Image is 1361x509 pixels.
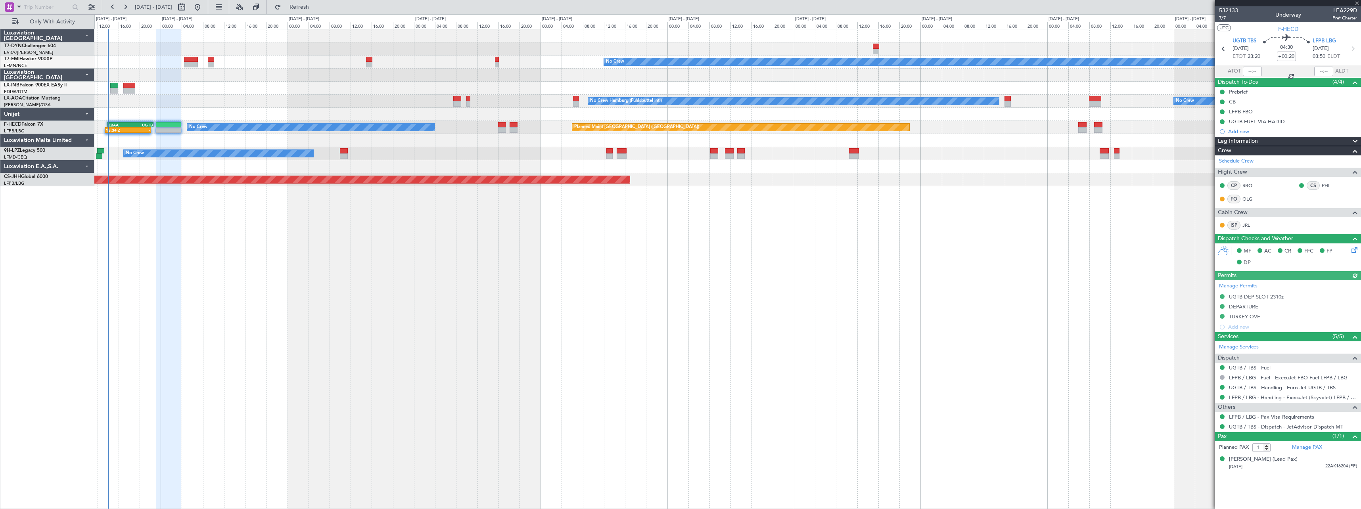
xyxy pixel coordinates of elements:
[4,89,27,95] a: EDLW/DTM
[4,63,27,69] a: LFMN/NCE
[984,22,1005,29] div: 12:00
[1229,384,1336,391] a: UGTB / TBS - Handling - Euro Jet UGTB / TBS
[1219,343,1259,351] a: Manage Services
[224,22,245,29] div: 12:00
[1229,394,1357,401] a: LFPB / LBG - Handling - ExecuJet (Skyvalet) LFPB / LBG
[309,22,330,29] div: 04:00
[4,122,21,127] span: F-HECD
[498,22,519,29] div: 16:00
[1313,45,1329,53] span: [DATE]
[942,22,963,29] div: 04:00
[1195,22,1216,29] div: 04:00
[415,16,446,23] div: [DATE] - [DATE]
[1228,67,1241,75] span: ATOT
[1332,332,1344,341] span: (5/5)
[1049,16,1079,23] div: [DATE] - [DATE]
[4,154,27,160] a: LFMD/CEQ
[283,4,316,10] span: Refresh
[1242,195,1260,203] a: OLG
[519,22,541,29] div: 20:00
[562,22,583,29] div: 04:00
[922,16,952,23] div: [DATE] - [DATE]
[330,22,351,29] div: 08:00
[1176,95,1194,107] div: No Crew
[119,22,140,29] div: 16:00
[456,22,477,29] div: 08:00
[751,22,773,29] div: 16:00
[574,121,699,133] div: Planned Maint [GEOGRAPHIC_DATA] ([GEOGRAPHIC_DATA])
[1233,45,1249,53] span: [DATE]
[1284,247,1291,255] span: CR
[542,16,572,23] div: [DATE] - [DATE]
[920,22,941,29] div: 00:00
[4,96,61,101] a: LX-AOACitation Mustang
[1229,118,1285,125] div: UGTB FUEL VIA HADID
[203,22,224,29] div: 08:00
[899,22,920,29] div: 20:00
[1219,6,1238,15] span: 532133
[135,4,172,11] span: [DATE] - [DATE]
[1332,78,1344,86] span: (4/4)
[1242,222,1260,229] a: JRL
[1264,247,1271,255] span: AC
[583,22,604,29] div: 08:00
[4,148,45,153] a: 9H-LPZLegacy 500
[1229,464,1242,470] span: [DATE]
[1026,22,1047,29] div: 20:00
[288,22,309,29] div: 00:00
[4,122,43,127] a: F-HECDFalcon 7X
[1218,432,1227,441] span: Pax
[1322,182,1340,189] a: PHL
[1325,463,1357,470] span: 22AK16204 (PP)
[108,122,130,127] div: ZBAA
[1229,98,1236,105] div: CB
[1229,88,1248,95] div: Prebrief
[1227,195,1240,203] div: FO
[1292,444,1322,452] a: Manage PAX
[414,22,435,29] div: 00:00
[351,22,372,29] div: 12:00
[1242,182,1260,189] a: RBO
[140,22,161,29] div: 20:00
[1219,157,1254,165] a: Schedule Crew
[625,22,646,29] div: 16:00
[4,44,22,48] span: T7-DYN
[709,22,730,29] div: 08:00
[21,19,84,25] span: Only With Activity
[372,22,393,29] div: 16:00
[1233,53,1246,61] span: ETOT
[1218,234,1293,243] span: Dispatch Checks and Weather
[1218,78,1258,87] span: Dispatch To-Dos
[4,148,20,153] span: 9H-LPZ
[688,22,709,29] div: 04:00
[1229,455,1298,463] div: [PERSON_NAME] (Lead Pax)
[667,22,688,29] div: 00:00
[646,22,667,29] div: 20:00
[836,22,857,29] div: 08:00
[857,22,878,29] div: 12:00
[1244,259,1251,267] span: DP
[590,95,662,107] div: No Crew Hamburg (Fuhlsbuttel Intl)
[126,147,144,159] div: No Crew
[1047,22,1068,29] div: 00:00
[1219,444,1249,452] label: Planned PAX
[1332,6,1357,15] span: LEA229D
[1174,22,1195,29] div: 00:00
[435,22,456,29] div: 04:00
[1229,108,1253,115] div: LFPB FBO
[1089,22,1110,29] div: 08:00
[1313,53,1325,61] span: 03:50
[4,57,19,61] span: T7-EMI
[1304,247,1313,255] span: FFC
[1227,221,1240,230] div: ISP
[1218,354,1240,363] span: Dispatch
[289,16,319,23] div: [DATE] - [DATE]
[963,22,984,29] div: 08:00
[4,57,52,61] a: T7-EMIHawker 900XP
[1218,146,1231,155] span: Crew
[878,22,899,29] div: 16:00
[245,22,266,29] div: 16:00
[1218,208,1248,217] span: Cabin Crew
[182,22,203,29] div: 04:00
[266,22,287,29] div: 20:00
